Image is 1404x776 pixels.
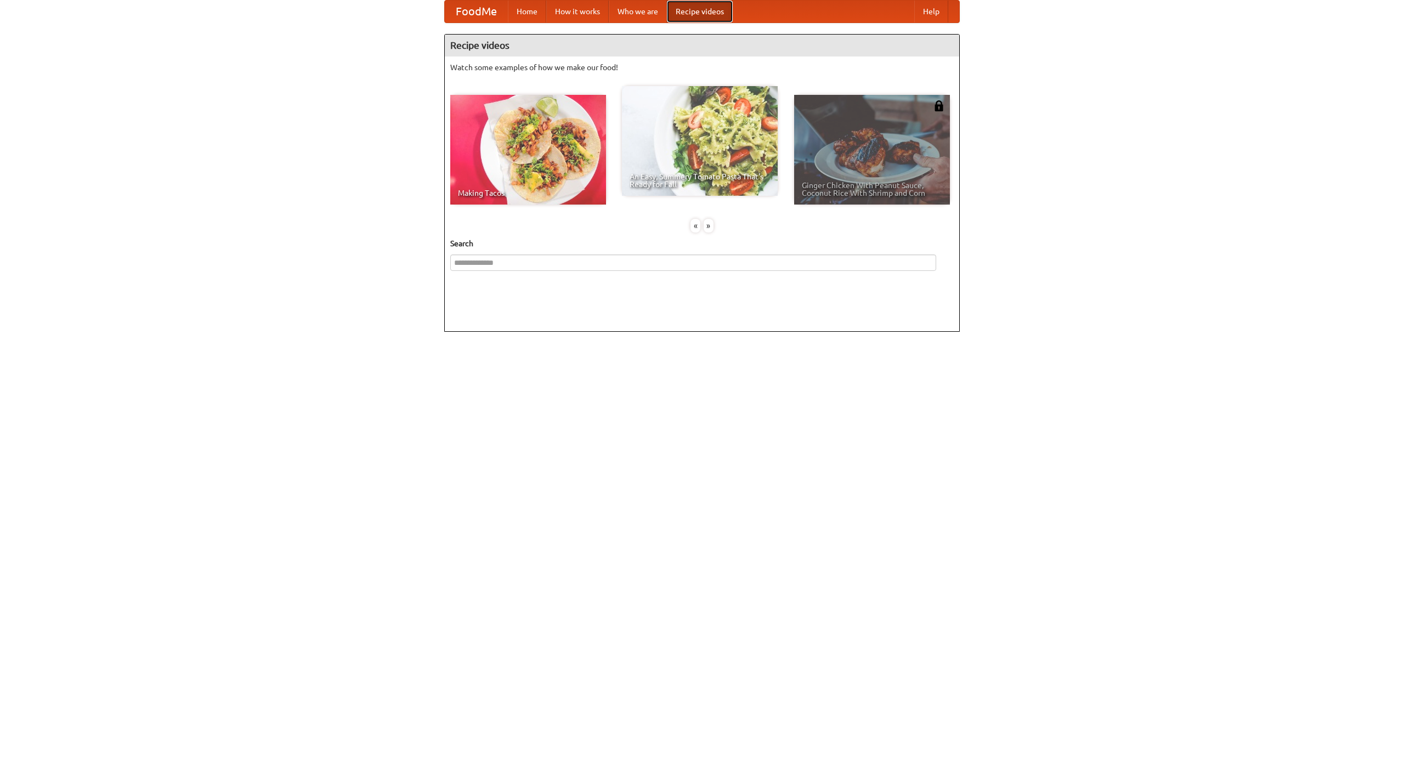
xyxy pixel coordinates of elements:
h5: Search [450,238,954,249]
a: Recipe videos [667,1,733,22]
span: An Easy, Summery Tomato Pasta That's Ready for Fall [630,173,770,188]
a: Who we are [609,1,667,22]
span: Making Tacos [458,189,598,197]
a: FoodMe [445,1,508,22]
div: « [690,219,700,233]
a: Home [508,1,546,22]
div: » [704,219,714,233]
a: Making Tacos [450,95,606,205]
a: How it works [546,1,609,22]
a: Help [914,1,948,22]
img: 483408.png [933,100,944,111]
h4: Recipe videos [445,35,959,56]
a: An Easy, Summery Tomato Pasta That's Ready for Fall [622,86,778,196]
p: Watch some examples of how we make our food! [450,62,954,73]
